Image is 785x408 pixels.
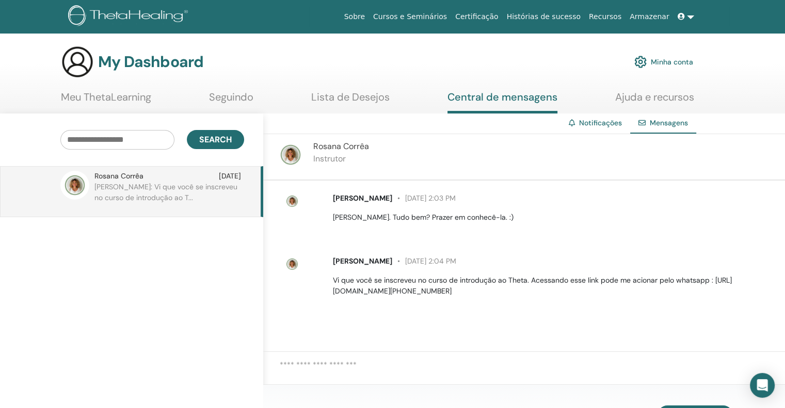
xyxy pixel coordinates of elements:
[451,7,502,26] a: Certificação
[94,182,244,213] p: [PERSON_NAME]: Vi que você se inscreveu no curso de introdução ao T...
[615,91,694,111] a: Ajuda e recursos
[209,91,253,111] a: Seguindo
[503,7,585,26] a: Histórias de sucesso
[634,51,693,73] a: Minha conta
[650,118,688,127] span: Mensagens
[94,171,143,182] span: Rosana Corrêa
[579,118,622,127] a: Notificações
[750,373,775,398] div: Open Intercom Messenger
[60,171,89,200] img: default.jpg
[626,7,673,26] a: Armazenar
[369,7,451,26] a: Cursos e Seminários
[333,212,773,223] p: [PERSON_NAME]. Tudo bem? Prazer em conhecê-la. :)
[313,141,369,152] span: Rosana Corrêa
[311,91,390,111] a: Lista de Desejos
[187,130,244,149] button: Search
[219,171,241,182] span: [DATE]
[61,45,94,78] img: generic-user-icon.jpg
[447,91,557,113] a: Central de mensagens
[284,193,300,209] img: default.jpg
[333,193,392,203] span: [PERSON_NAME]
[392,193,456,203] span: [DATE] 2:03 PM
[392,256,456,266] span: [DATE] 2:04 PM
[68,5,191,28] img: logo.png
[333,256,392,266] span: [PERSON_NAME]
[98,53,203,71] h3: My Dashboard
[199,134,232,145] span: Search
[313,153,369,165] p: Instrutor
[585,7,626,26] a: Recursos
[276,140,305,169] img: default.jpg
[333,275,773,297] p: Vi que você se inscreveu no curso de introdução ao Theta. Acessando esse link pode me acionar pel...
[634,53,647,71] img: cog.svg
[340,7,369,26] a: Sobre
[284,256,300,272] img: default.jpg
[61,91,151,111] a: Meu ThetaLearning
